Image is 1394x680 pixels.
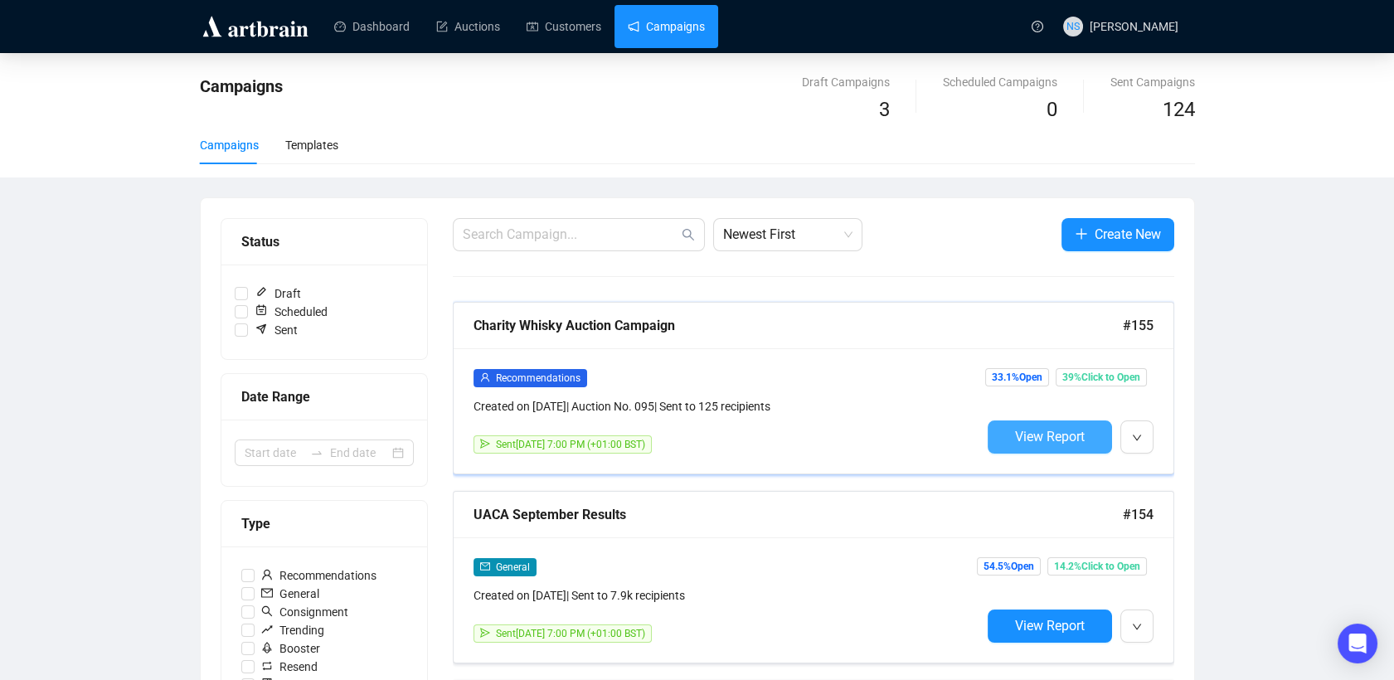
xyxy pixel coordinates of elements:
span: Sent [DATE] 7:00 PM (+01:00 BST) [496,439,645,450]
span: plus [1075,227,1088,240]
input: End date [330,444,389,462]
span: 124 [1163,98,1195,121]
span: 14.2% Click to Open [1047,557,1147,576]
div: Status [241,231,407,252]
span: Resend [255,658,324,676]
a: Campaigns [628,5,705,48]
span: down [1132,622,1142,632]
div: Campaigns [200,136,259,154]
span: question-circle [1032,21,1043,32]
span: to [310,446,323,459]
input: Start date [245,444,304,462]
span: 39% Click to Open [1056,368,1147,386]
span: retweet [261,660,273,672]
span: #155 [1123,315,1154,336]
div: Created on [DATE] | Sent to 7.9k recipients [474,586,981,605]
a: UACA September Results#154mailGeneralCreated on [DATE]| Sent to 7.9k recipientssendSent[DATE] 7:0... [453,491,1174,663]
div: Sent Campaigns [1110,73,1195,91]
span: [PERSON_NAME] [1090,20,1178,33]
span: #154 [1123,504,1154,525]
button: Create New [1061,218,1174,251]
span: 54.5% Open [977,557,1041,576]
a: Charity Whisky Auction Campaign#155userRecommendationsCreated on [DATE]| Auction No. 095| Sent to... [453,302,1174,474]
span: Consignment [255,603,355,621]
span: NS [1066,18,1080,35]
span: Campaigns [200,76,283,96]
span: View Report [1015,429,1085,444]
span: search [682,228,695,241]
div: Draft Campaigns [802,73,890,91]
div: Created on [DATE] | Auction No. 095 | Sent to 125 recipients [474,397,981,415]
div: Scheduled Campaigns [943,73,1057,91]
span: send [480,628,490,638]
span: Sent [248,321,304,339]
div: Date Range [241,386,407,407]
span: rocket [261,642,273,653]
span: Recommendations [255,566,383,585]
div: Templates [285,136,338,154]
span: 0 [1047,98,1057,121]
span: search [261,605,273,617]
div: Open Intercom Messenger [1338,624,1377,663]
span: 3 [879,98,890,121]
span: General [496,561,530,573]
div: UACA September Results [474,504,1123,525]
span: Trending [255,621,331,639]
span: General [255,585,326,603]
span: swap-right [310,446,323,459]
span: 33.1% Open [985,368,1049,386]
a: Auctions [436,5,500,48]
span: mail [480,561,490,571]
span: Sent [DATE] 7:00 PM (+01:00 BST) [496,628,645,639]
div: Type [241,513,407,534]
span: View Report [1015,618,1085,634]
span: mail [261,587,273,599]
span: Create New [1095,224,1161,245]
span: Scheduled [248,303,334,321]
span: Recommendations [496,372,580,384]
span: Draft [248,284,308,303]
span: user [261,569,273,580]
span: Booster [255,639,327,658]
span: rise [261,624,273,635]
a: Dashboard [334,5,410,48]
span: send [480,439,490,449]
span: user [480,372,490,382]
span: Newest First [723,219,852,250]
img: logo [200,13,311,40]
button: View Report [988,420,1112,454]
a: Customers [527,5,601,48]
input: Search Campaign... [463,225,678,245]
span: down [1132,433,1142,443]
button: View Report [988,610,1112,643]
div: Charity Whisky Auction Campaign [474,315,1123,336]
